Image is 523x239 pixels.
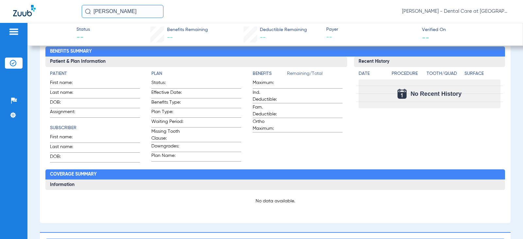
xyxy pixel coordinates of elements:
app-breakdown-title: Procedure [392,70,424,79]
span: Effective Date: [151,89,183,98]
h4: Date [359,70,386,77]
span: Deductible Remaining [260,26,307,33]
span: Last name: [50,144,82,152]
span: Maximum: [253,79,285,88]
span: DOB: [50,99,82,108]
h4: Procedure [392,70,424,77]
span: Plan Name: [151,152,183,161]
span: Status: [151,79,183,88]
span: Plan Type: [151,109,183,117]
h4: Surface [464,70,500,77]
span: Missing Tooth Clause: [151,128,183,142]
img: Zuub Logo [13,5,36,16]
p: No data available. [50,198,500,204]
span: Assignment: [50,109,82,117]
img: Search Icon [85,9,91,14]
h3: Patient & Plan Information [45,57,347,67]
img: hamburger-icon [8,28,19,36]
span: Downgrades: [151,143,183,152]
h4: Patient [50,70,140,77]
h3: Recent History [354,57,505,67]
span: -- [167,35,173,41]
span: First name: [50,79,82,88]
span: Payer [326,26,416,33]
span: Ortho Maximum: [253,118,285,132]
span: Remaining/Total [287,70,343,79]
span: -- [260,35,266,41]
span: [PERSON_NAME] - Dental Care at [GEOGRAPHIC_DATA] [402,8,510,15]
img: Calendar [397,89,407,99]
app-breakdown-title: Tooth/Quad [427,70,462,79]
app-breakdown-title: Surface [464,70,500,79]
h2: Coverage Summary [45,169,505,180]
span: -- [422,34,429,41]
h2: Benefits Summary [45,46,505,57]
span: Last name: [50,89,82,98]
span: Benefits Remaining [167,26,208,33]
span: -- [326,33,416,42]
span: First name: [50,134,82,143]
h4: Benefits [253,70,287,77]
span: Fam. Deductible: [253,104,285,118]
span: Verified On [422,26,512,33]
h4: Subscriber [50,125,140,131]
span: DOB: [50,153,82,162]
h4: Plan [151,70,241,77]
h4: Tooth/Quad [427,70,462,77]
span: Benefits Type: [151,99,183,108]
span: -- [76,33,90,43]
app-breakdown-title: Benefits [253,70,287,79]
span: Waiting Period: [151,118,183,127]
h3: Information [45,179,505,190]
span: Ind. Deductible: [253,89,285,103]
span: Status [76,26,90,33]
app-breakdown-title: Date [359,70,386,79]
span: No Recent History [411,91,462,97]
input: Search for patients [82,5,163,18]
